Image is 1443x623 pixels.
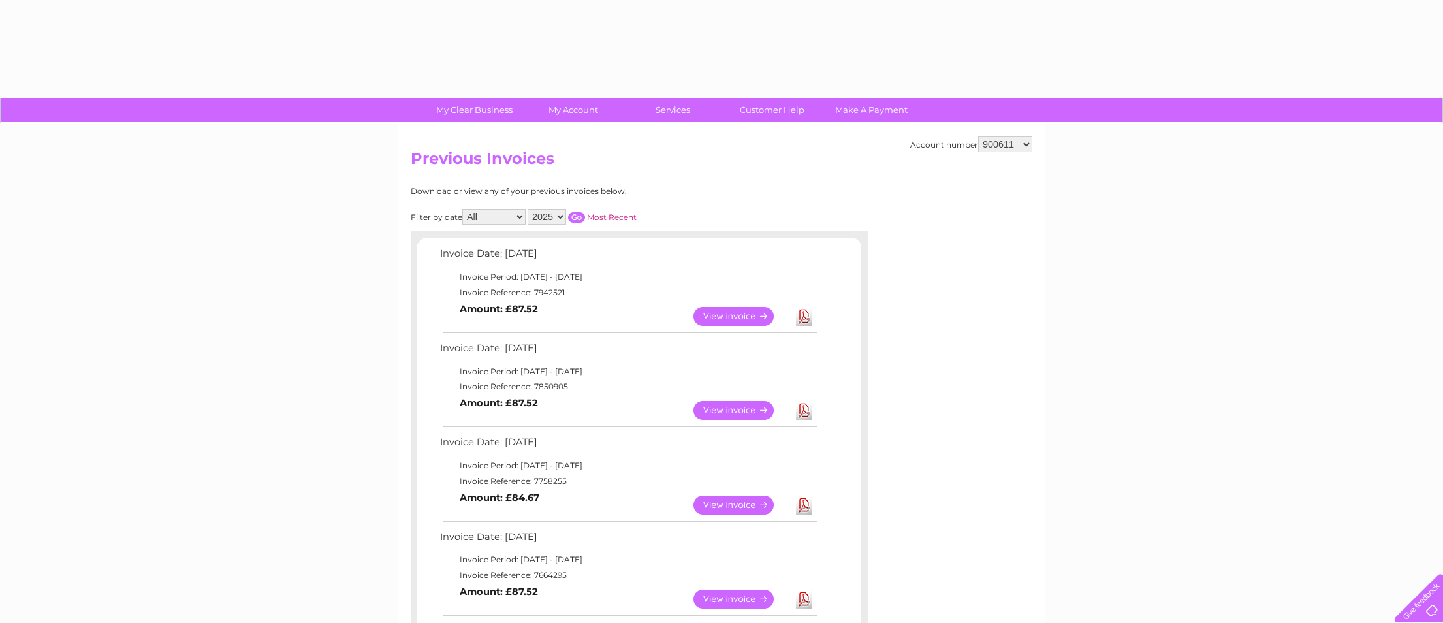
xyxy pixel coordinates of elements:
a: Download [796,401,812,420]
a: Most Recent [587,212,637,222]
h2: Previous Invoices [411,150,1032,174]
a: View [693,307,789,326]
td: Invoice Date: [DATE] [437,245,819,269]
div: Download or view any of your previous invoices below. [411,187,753,196]
a: Services [619,98,727,122]
a: Download [796,590,812,609]
b: Amount: £87.52 [460,586,538,598]
td: Invoice Period: [DATE] - [DATE] [437,269,819,285]
td: Invoice Date: [DATE] [437,528,819,552]
td: Invoice Reference: 7850905 [437,379,819,394]
div: Account number [910,136,1032,152]
td: Invoice Date: [DATE] [437,434,819,458]
a: Download [796,307,812,326]
td: Invoice Reference: 7664295 [437,567,819,583]
b: Amount: £84.67 [460,492,539,503]
a: View [693,496,789,515]
a: Download [796,496,812,515]
a: Make A Payment [817,98,925,122]
td: Invoice Period: [DATE] - [DATE] [437,458,819,473]
td: Invoice Reference: 7942521 [437,285,819,300]
a: My Clear Business [420,98,528,122]
a: View [693,590,789,609]
td: Invoice Date: [DATE] [437,340,819,364]
a: Customer Help [718,98,826,122]
td: Invoice Period: [DATE] - [DATE] [437,552,819,567]
a: My Account [520,98,627,122]
b: Amount: £87.52 [460,303,538,315]
td: Invoice Period: [DATE] - [DATE] [437,364,819,379]
a: View [693,401,789,420]
div: Filter by date [411,209,753,225]
b: Amount: £87.52 [460,397,538,409]
td: Invoice Reference: 7758255 [437,473,819,489]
